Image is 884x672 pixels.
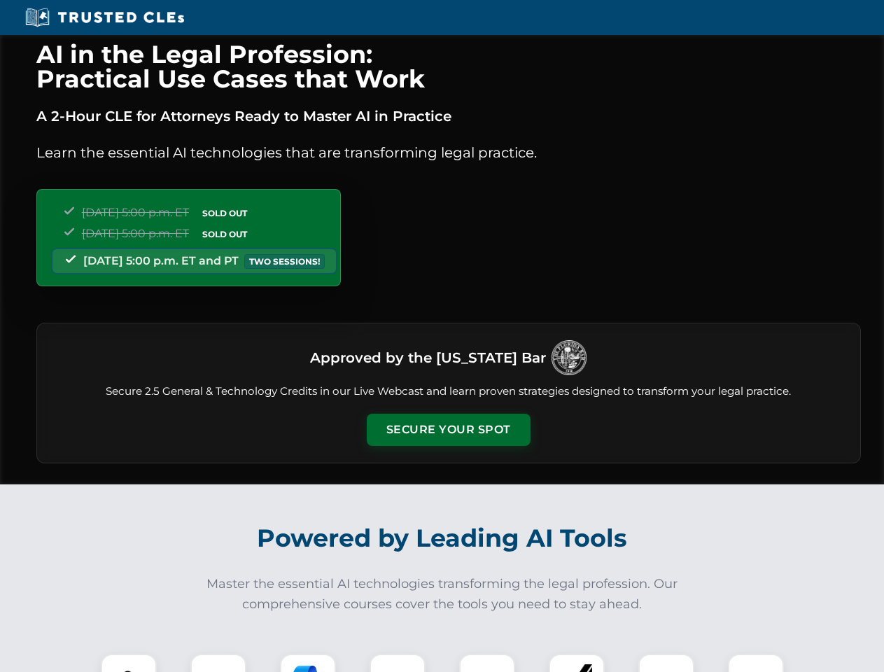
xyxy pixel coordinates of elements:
span: [DATE] 5:00 p.m. ET [82,206,189,219]
h1: AI in the Legal Profession: Practical Use Cases that Work [36,42,861,91]
span: SOLD OUT [197,227,252,241]
span: [DATE] 5:00 p.m. ET [82,227,189,240]
p: Learn the essential AI technologies that are transforming legal practice. [36,141,861,164]
img: Logo [552,340,587,375]
img: Trusted CLEs [21,7,188,28]
h2: Powered by Leading AI Tools [55,514,830,563]
p: Master the essential AI technologies transforming the legal profession. Our comprehensive courses... [197,574,687,615]
span: SOLD OUT [197,206,252,220]
h3: Approved by the [US_STATE] Bar [310,345,546,370]
button: Secure Your Spot [367,414,531,446]
p: Secure 2.5 General & Technology Credits in our Live Webcast and learn proven strategies designed ... [54,384,843,400]
p: A 2-Hour CLE for Attorneys Ready to Master AI in Practice [36,105,861,127]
